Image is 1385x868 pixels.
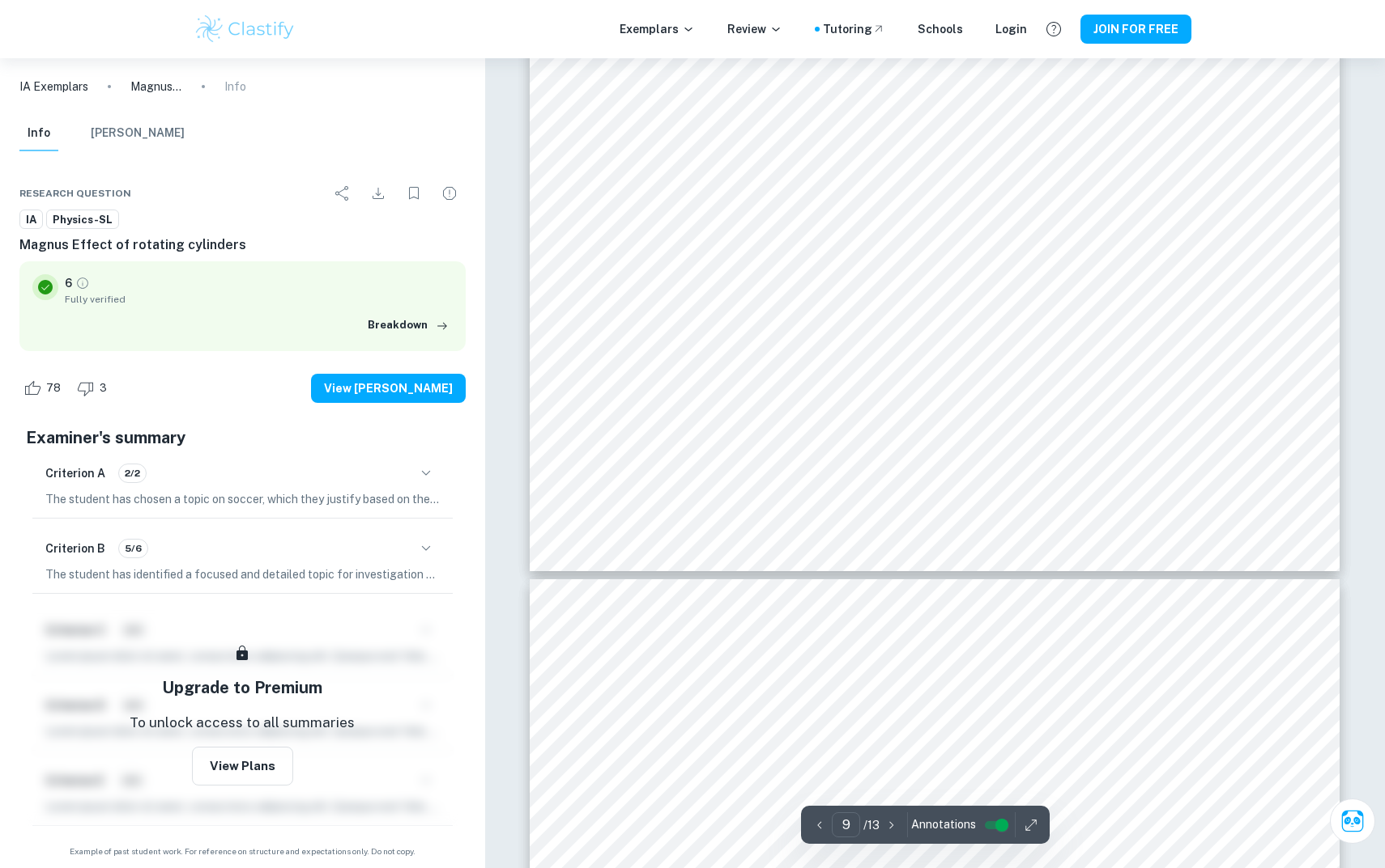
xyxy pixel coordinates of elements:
[19,235,466,255] h6: Magnus Effect of rotating cylinders
[1330,798,1375,844] button: Ask Clai
[130,78,182,95] p: Magnus Effect of rotating cylinders
[863,816,880,834] p: / 13
[26,426,459,450] h5: Examiner's summary
[918,20,963,38] a: Schools
[130,713,355,734] p: To unlock access to all summaries
[37,380,70,396] span: 78
[19,116,58,151] button: Info
[364,313,453,337] button: Breakdown
[192,747,293,785] button: View Plans
[326,177,359,210] div: Share
[45,490,440,508] p: The student has chosen a topic on soccer, which they justify based on their personal interest. Th...
[362,177,394,210] div: Download
[433,177,466,210] div: Report issue
[911,816,976,833] span: Annotations
[1080,15,1191,44] button: JOIN FOR FREE
[45,540,105,557] h6: Criterion B
[65,292,453,307] span: Fully verified
[311,374,466,403] button: View [PERSON_NAME]
[119,466,146,481] span: 2/2
[45,464,105,482] h6: Criterion A
[19,78,88,95] a: IA Exemplars
[19,186,131,201] span: Research question
[727,20,782,38] p: Review
[20,212,42,228] span: IA
[19,210,43,230] a: IA
[162,675,322,700] h5: Upgrade to Premium
[47,212,118,228] span: Physics-SL
[75,276,90,290] a: Grade fully verified
[91,380,116,396] span: 3
[45,565,440,583] p: The student has identified a focused and detailed topic for investigation and has provided a rele...
[19,845,466,857] span: Example of past student work. For reference on structure and expectations only. Do not copy.
[73,375,116,401] div: Dislike
[194,13,296,45] img: Clastify logo
[91,116,185,151] button: [PERSON_NAME]
[65,274,72,292] p: 6
[995,20,1027,38] a: Login
[119,541,147,556] span: 5/6
[19,375,70,401] div: Like
[398,177,430,210] div: Bookmark
[224,78,246,95] p: Info
[1040,15,1068,43] button: Help and Feedback
[823,20,885,38] a: Tutoring
[620,20,695,38] p: Exemplars
[46,210,119,230] a: Physics-SL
